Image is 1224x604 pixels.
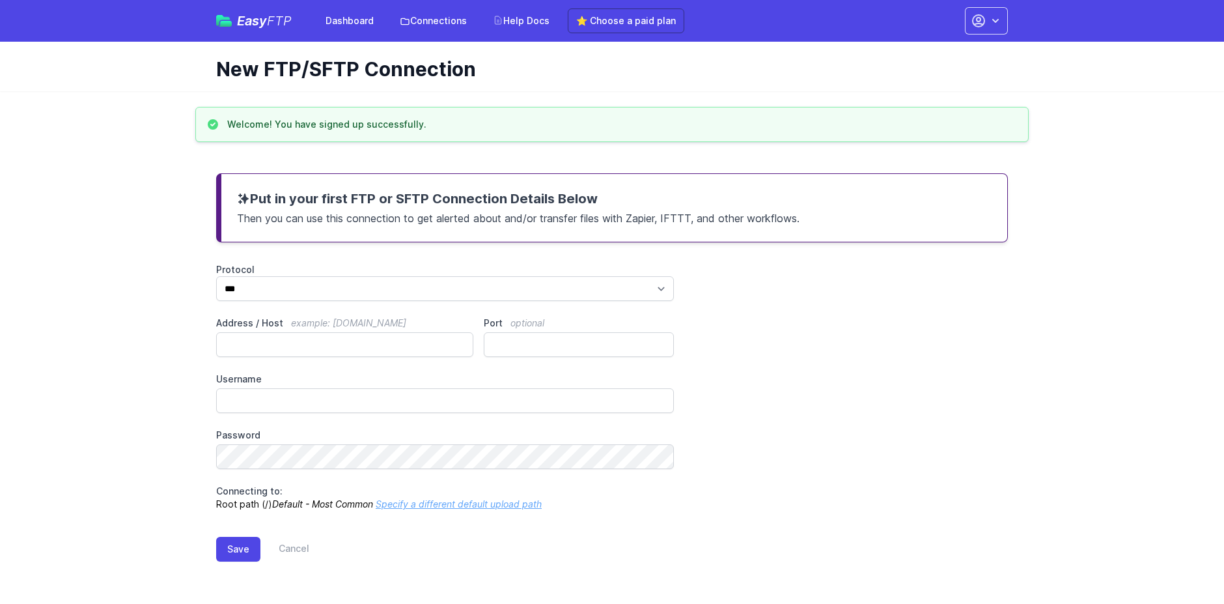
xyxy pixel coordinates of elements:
[376,498,542,510] a: Specify a different default upload path
[227,118,426,131] h3: Welcome! You have signed up successfully.
[237,208,992,226] p: Then you can use this connection to get alerted about and/or transfer files with Zapier, IFTTT, a...
[216,485,283,496] span: Connecting to:
[484,317,674,330] label: Port
[568,8,684,33] a: ⭐ Choose a paid plan
[392,9,475,33] a: Connections
[216,537,260,562] button: Save
[267,13,292,29] span: FTP
[272,498,373,510] i: Default - Most Common
[216,14,292,27] a: EasyFTP
[260,537,309,562] a: Cancel
[216,263,674,276] label: Protocol
[237,190,992,208] h3: Put in your first FTP or SFTP Connection Details Below
[216,317,473,330] label: Address / Host
[216,429,674,442] label: Password
[216,15,232,27] img: easyftp_logo.png
[216,485,674,511] p: Root path (/)
[216,373,674,386] label: Username
[216,57,997,81] h1: New FTP/SFTP Connection
[237,14,292,27] span: Easy
[510,317,544,328] span: optional
[318,9,382,33] a: Dashboard
[291,317,406,328] span: example: [DOMAIN_NAME]
[485,9,557,33] a: Help Docs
